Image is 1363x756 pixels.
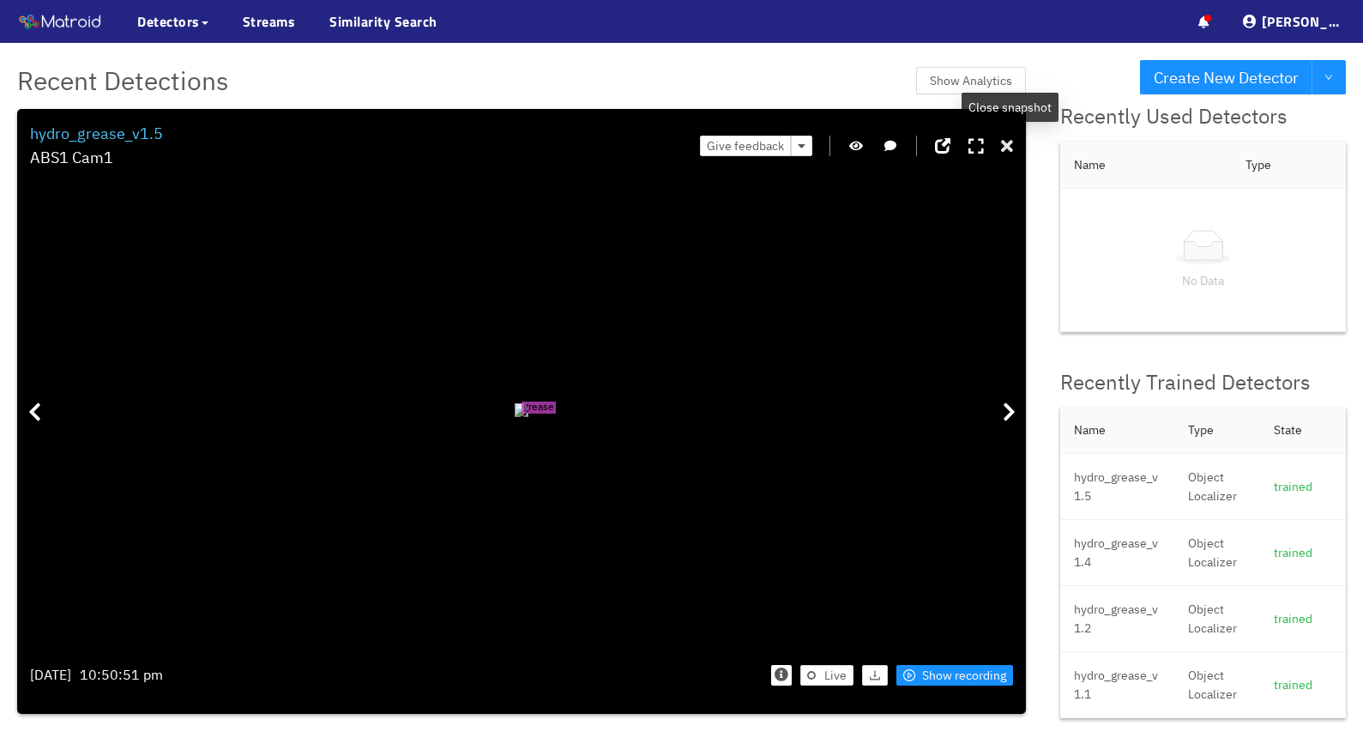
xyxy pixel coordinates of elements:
[896,665,1013,686] button: play-circleShow recording
[862,665,888,686] button: download
[1174,407,1260,454] th: Type
[922,666,1006,685] span: Show recording
[1060,652,1174,718] td: hydro_grease_v1.1
[962,93,1058,122] div: Close snapshot
[1274,477,1332,496] div: trained
[1260,407,1346,454] th: State
[869,669,881,683] span: download
[17,60,229,100] span: Recent Detections
[522,402,556,414] span: grease tear
[1274,675,1332,694] div: trained
[1060,142,1232,189] th: Name
[824,666,847,685] span: Live
[1060,520,1174,586] td: hydro_grease_v1.4
[1274,609,1332,628] div: trained
[1174,652,1260,718] td: Object Localizer
[707,136,784,155] span: Give feedback
[1060,366,1346,399] div: Recently Trained Detectors
[1312,60,1346,94] button: down
[930,71,1012,90] span: Show Analytics
[17,9,103,35] img: Matroid logo
[1174,586,1260,652] td: Object Localizer
[30,122,163,146] div: hydro_grease_v1.5
[1060,454,1174,520] td: hydro_grease_v1.5
[1174,454,1260,520] td: Object Localizer
[1324,73,1333,83] span: down
[1274,543,1332,562] div: trained
[1174,520,1260,586] td: Object Localizer
[800,665,853,686] button: Live
[329,11,437,32] a: Similarity Search
[1060,586,1174,652] td: hydro_grease_v1.2
[916,67,1026,94] button: Show Analytics
[903,669,915,683] span: play-circle
[1060,407,1174,454] th: Name
[80,664,163,686] div: 10:50:51 pm
[700,136,791,156] button: Give feedback
[30,146,163,170] div: ABS1 Cam1
[1232,142,1346,189] th: Type
[1074,271,1332,290] p: No Data
[243,11,296,32] a: Streams
[1140,60,1312,94] button: Create New Detector
[1154,65,1299,90] span: Create New Detector
[137,11,200,32] span: Detectors
[30,664,71,686] div: [DATE]
[1060,100,1346,133] div: Recently Used Detectors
